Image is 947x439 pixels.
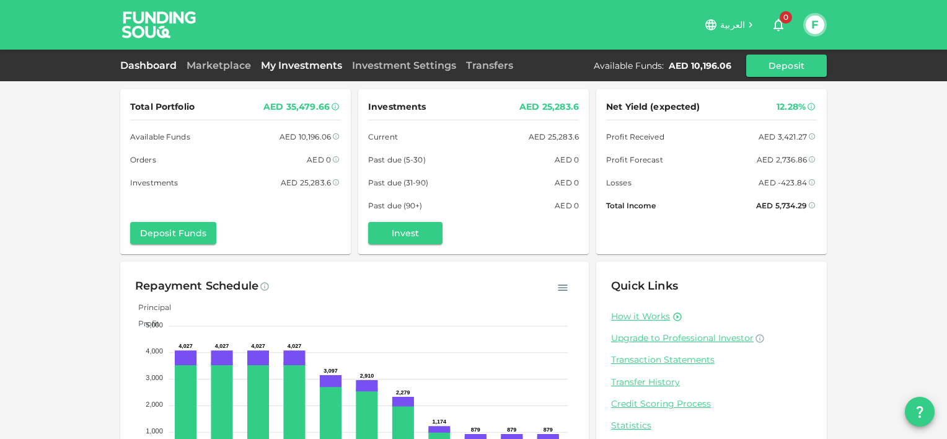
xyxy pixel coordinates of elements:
[256,60,347,71] a: My Investments
[905,397,935,427] button: question
[368,130,398,143] span: Current
[611,332,812,344] a: Upgrade to Professional Investor
[611,332,754,344] span: Upgrade to Professional Investor
[766,12,791,37] button: 0
[263,99,330,115] div: AED 35,479.66
[368,199,423,212] span: Past due (90+)
[529,130,579,143] div: AED 25,283.6
[606,99,700,115] span: Net Yield (expected)
[611,311,670,322] a: How it Works
[746,55,827,77] button: Deposit
[146,321,163,329] tspan: 5,000
[368,99,426,115] span: Investments
[780,11,792,24] span: 0
[281,176,331,189] div: AED 25,283.6
[130,222,216,244] button: Deposit Funds
[146,347,163,355] tspan: 4,000
[461,60,518,71] a: Transfers
[307,153,331,166] div: AED 0
[368,153,426,166] span: Past due (5-30)
[146,427,163,435] tspan: 1,000
[806,16,824,34] button: F
[759,176,807,189] div: AED -423.84
[756,199,807,212] div: AED 5,734.29
[669,60,731,72] div: AED 10,196.06
[555,199,579,212] div: AED 0
[129,319,159,328] span: Profit
[606,199,656,212] span: Total Income
[130,99,195,115] span: Total Portfolio
[611,279,678,293] span: Quick Links
[280,130,331,143] div: AED 10,196.06
[146,374,163,381] tspan: 3,000
[555,153,579,166] div: AED 0
[759,130,807,143] div: AED 3,421.27
[519,99,579,115] div: AED 25,283.6
[130,153,156,166] span: Orders
[611,398,812,410] a: Credit Scoring Process
[130,176,178,189] span: Investments
[611,420,812,432] a: Statistics
[720,19,745,30] span: العربية
[368,222,443,244] button: Invest
[120,60,182,71] a: Dashboard
[368,176,428,189] span: Past due (31-90)
[606,176,632,189] span: Losses
[135,277,258,296] div: Repayment Schedule
[611,376,812,388] a: Transfer History
[777,99,806,115] div: 12.28%
[182,60,256,71] a: Marketplace
[347,60,461,71] a: Investment Settings
[130,130,190,143] span: Available Funds
[611,354,812,366] a: Transaction Statements
[129,303,171,312] span: Principal
[606,153,663,166] span: Profit Forecast
[594,60,664,72] div: Available Funds :
[555,176,579,189] div: AED 0
[146,401,163,408] tspan: 2,000
[757,153,807,166] div: AED 2,736.86
[606,130,664,143] span: Profit Received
